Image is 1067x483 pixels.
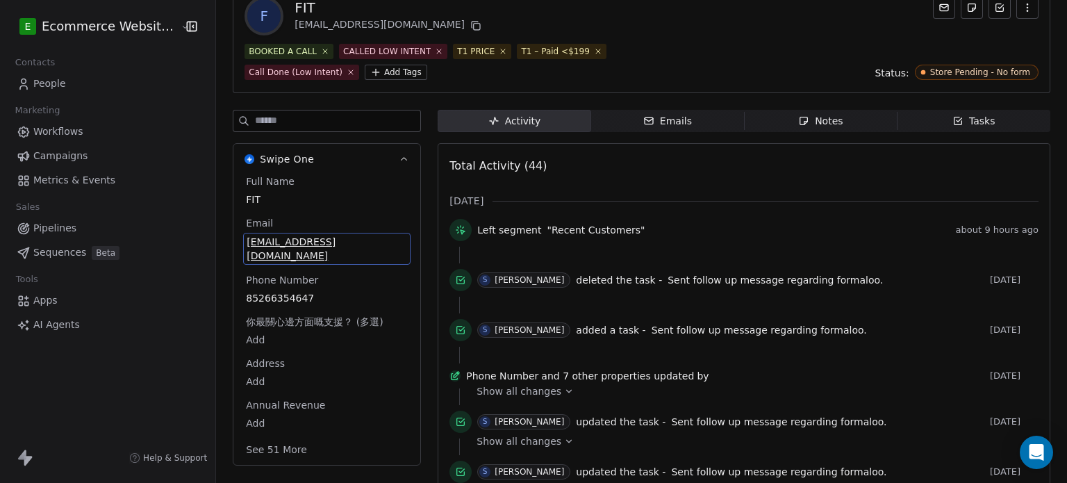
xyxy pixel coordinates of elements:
[11,217,204,240] a: Pipelines
[521,45,589,58] div: T1 – Paid <$199
[260,152,314,166] span: Swipe One
[798,114,843,129] div: Notes
[246,291,408,305] span: 85266354647
[643,114,692,129] div: Emails
[990,325,1039,336] span: [DATE]
[477,384,561,398] span: Show all changes
[243,174,297,188] span: Full Name
[247,235,407,263] span: [EMAIL_ADDRESS][DOMAIN_NAME]
[246,333,408,347] span: Add
[495,275,564,285] div: [PERSON_NAME]
[11,145,204,167] a: Campaigns
[246,193,408,206] span: FIT
[495,467,564,477] div: [PERSON_NAME]
[483,466,487,477] div: S
[11,120,204,143] a: Workflows
[9,52,61,73] span: Contacts
[11,313,204,336] a: AI Agents
[477,434,561,448] span: Show all changes
[875,66,909,80] span: Status:
[295,17,484,34] div: [EMAIL_ADDRESS][DOMAIN_NAME]
[449,194,483,208] span: [DATE]
[243,315,386,329] span: 你最關心邊方面嘅支援？ (多選)
[33,318,80,332] span: AI Agents
[671,464,886,480] a: Sent follow up message regarding formaloo.
[477,434,1029,448] a: Show all changes
[457,45,495,58] div: T1 PRICE
[33,221,76,236] span: Pipelines
[238,437,315,462] button: See 51 More
[576,415,665,429] span: updated the task -
[33,293,58,308] span: Apps
[697,369,709,383] span: by
[246,375,408,388] span: Add
[547,223,645,237] span: "Recent Customers"
[17,15,171,38] button: EEcommerce Website Builder
[11,241,204,264] a: SequencesBeta
[930,67,1030,77] div: Store Pending - No form
[243,216,276,230] span: Email
[25,19,31,33] span: E
[990,275,1039,286] span: [DATE]
[33,149,88,163] span: Campaigns
[576,273,662,287] span: deleted the task -
[956,224,1039,236] span: about 9 hours ago
[233,144,420,174] button: Swipe OneSwipe One
[483,275,487,286] div: S
[33,124,83,139] span: Workflows
[576,465,665,479] span: updated the task -
[42,17,177,35] span: Ecommerce Website Builder
[495,417,564,427] div: [PERSON_NAME]
[990,416,1039,427] span: [DATE]
[10,269,44,290] span: Tools
[249,66,342,79] div: Call Done (Low Intent)
[365,65,427,80] button: Add Tags
[466,369,538,383] span: Phone Number
[990,466,1039,477] span: [DATE]
[245,154,254,164] img: Swipe One
[33,173,115,188] span: Metrics & Events
[243,357,288,370] span: Address
[92,246,119,260] span: Beta
[541,369,694,383] span: and 7 other properties updated
[483,325,487,336] div: S
[11,289,204,312] a: Apps
[11,72,204,95] a: People
[233,174,420,465] div: Swipe OneSwipe One
[671,466,886,477] span: Sent follow up message regarding formaloo.
[671,414,886,430] a: Sent follow up message regarding formaloo.
[652,322,867,338] a: Sent follow up message regarding formaloo.
[990,370,1039,382] span: [DATE]
[143,452,207,464] span: Help & Support
[243,273,321,287] span: Phone Number
[952,114,995,129] div: Tasks
[129,452,207,464] a: Help & Support
[477,223,541,237] span: Left segment
[343,45,431,58] div: CALLED LOW INTENT
[1020,436,1053,469] div: Open Intercom Messenger
[243,398,328,412] span: Annual Revenue
[668,272,883,288] a: Sent follow up message regarding formaloo.
[11,169,204,192] a: Metrics & Events
[652,325,867,336] span: Sent follow up message regarding formaloo.
[668,275,883,286] span: Sent follow up message regarding formaloo.
[495,325,564,335] div: [PERSON_NAME]
[671,416,886,427] span: Sent follow up message regarding formaloo.
[33,76,66,91] span: People
[249,45,317,58] div: BOOKED A CALL
[246,416,408,430] span: Add
[576,323,645,337] span: added a task -
[483,416,487,427] div: S
[477,384,1029,398] a: Show all changes
[9,100,66,121] span: Marketing
[449,159,547,172] span: Total Activity (44)
[33,245,86,260] span: Sequences
[10,197,46,218] span: Sales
